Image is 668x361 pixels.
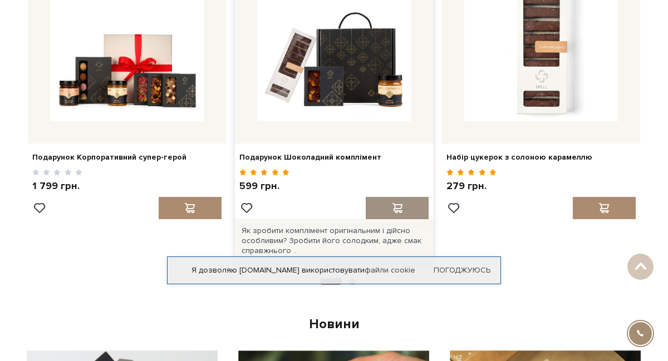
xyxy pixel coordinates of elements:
[32,152,222,162] a: Подарунок Корпоративний супер-герой
[239,152,429,162] a: Подарунок Шоколадний комплімент
[365,265,415,275] a: файли cookie
[168,265,500,275] div: Я дозволяю [DOMAIN_NAME] використовувати
[446,152,636,162] a: Набір цукерок з солоною карамеллю
[434,265,490,275] a: Погоджуюсь
[235,219,433,263] div: Як зробити комплімент оригінальним і дійсно особливим? Зробити його солодким, адже смак справжньо...
[446,180,497,192] p: 279 грн.
[32,180,83,192] p: 1 799 грн.
[23,315,645,333] div: Новини
[239,180,290,192] p: 599 грн.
